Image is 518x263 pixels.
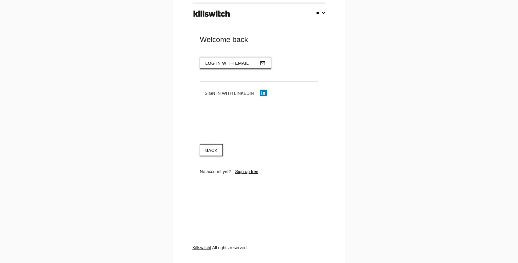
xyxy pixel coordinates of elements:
[200,144,223,156] a: Back
[200,57,271,69] button: Log in with emailmail_outline
[205,91,254,96] span: Sign in with LinkedIn
[200,169,231,174] span: No account yet?
[197,117,283,130] iframe: Sign in with Google Button
[235,169,258,174] a: Sign up free
[192,8,231,19] img: ks-logo-black-footer.png
[260,57,266,69] i: mail_outline
[192,245,326,263] div: | All rights reserved.
[192,245,210,250] a: Killswitch
[260,90,267,96] img: linkedin-icon.png
[200,35,318,44] div: Welcome back
[205,61,249,66] span: Log in with email
[200,88,272,99] button: Sign in with LinkedIn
